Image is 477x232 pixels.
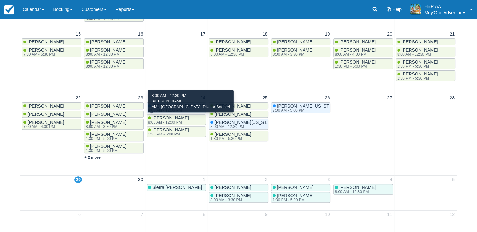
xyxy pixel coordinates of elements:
a: [PERSON_NAME]8:00 AM - 12:30 PM [333,184,393,195]
span: [PERSON_NAME] [28,39,64,44]
a: 6 [77,211,82,218]
span: Help [392,7,402,12]
a: 7 [139,211,144,218]
span: [PERSON_NAME] [339,59,376,64]
span: [PERSON_NAME] [90,112,127,117]
span: [PERSON_NAME] [90,144,127,149]
div: 8:00 AM - 3:30 PM [86,125,125,129]
a: 8 [201,211,207,218]
a: [PERSON_NAME]1:30 PM - 5:30 PM [396,58,455,69]
a: 3 [326,176,331,183]
a: [PERSON_NAME] [22,111,81,118]
span: [PERSON_NAME] [401,47,438,52]
span: [PERSON_NAME] [277,193,313,198]
span: [PERSON_NAME] [28,120,64,125]
a: [PERSON_NAME]1:30 PM - 5:30 PM [396,70,455,81]
a: 4 [388,176,393,183]
div: 1:30 PM - 5:00 PM [86,149,125,152]
span: [PERSON_NAME] [339,185,376,190]
a: [PERSON_NAME]7:00 AM - 4:00 PM [22,119,81,130]
p: Muy'Ono Adventures [424,9,466,16]
div: 1:30 PM - 5:00 PM [273,198,312,202]
a: [PERSON_NAME]8:00 AM - 3:30 PM [271,47,331,57]
div: 8:00 AM - 4:00 PM [335,52,375,56]
a: [PERSON_NAME] [209,38,268,45]
a: 2 [264,176,269,183]
a: [PERSON_NAME] [22,38,81,45]
div: 1:30 PM - 5:30 PM [397,64,437,68]
a: [PERSON_NAME]8:00 AM - 12:30 PM [209,47,268,57]
span: [PERSON_NAME] [90,39,127,44]
a: 30 [137,176,144,183]
a: 1 [201,176,207,183]
span: Sierra [PERSON_NAME] [152,185,202,190]
a: [PERSON_NAME]8:00 AM - 12:30 PM [84,47,144,57]
span: [PERSON_NAME] [215,132,251,137]
a: 18 [261,31,269,38]
a: 20 [386,31,393,38]
a: [PERSON_NAME] [84,111,144,118]
div: 8:00 AM - 12:30 PM [210,125,275,129]
div: 8:00 AM - 12:30 PM [86,64,125,68]
a: [PERSON_NAME] [209,111,268,118]
a: [PERSON_NAME]7:30 AM - 5:30 PM [22,47,81,57]
a: 22 [74,95,82,102]
a: [PERSON_NAME]1:30 PM - 5:00 PM [147,126,206,137]
div: 8:00 AM - 12:30 PM [86,52,125,56]
a: 28 [448,95,456,102]
div: 1:30 PM - 5:30 PM [397,76,437,80]
span: [PERSON_NAME] [215,39,251,44]
span: [PERSON_NAME] [277,47,313,52]
div: 8:00 AM - 12:30 PM [397,52,437,56]
div: 8:00 AM - 12:30 PM [152,93,230,98]
div: 1:30 PM - 5:00 PM [148,132,188,136]
div: 1:30 PM - 5:30 PM [210,137,250,141]
a: [PERSON_NAME]8:00 AM - 12:30 PM [396,47,455,57]
a: [PERSON_NAME] [396,38,455,45]
span: [PERSON_NAME] [215,112,251,117]
span: [PERSON_NAME] [401,59,438,64]
a: [PERSON_NAME]1:30 PM - 5:00 PM [84,143,144,153]
div: AM - [GEOGRAPHIC_DATA] Dive or Snorkel [152,104,230,110]
span: [PERSON_NAME] [90,59,127,64]
img: checkfront-main-nav-mini-logo.png [4,5,14,14]
a: 9 [264,211,269,218]
a: 17 [199,31,207,38]
a: 11 [386,211,393,218]
p: HBR AA [424,3,466,9]
a: [PERSON_NAME]1:30 PM - 5:00 PM [333,58,393,69]
a: 5 [451,176,456,183]
a: 29 [74,176,82,183]
span: [PERSON_NAME] [90,120,127,125]
a: [PERSON_NAME] [271,38,331,45]
a: [PERSON_NAME] [209,184,268,191]
a: 19 [323,31,331,38]
a: [PERSON_NAME]1:30 PM - 5:00 PM [271,192,331,203]
span: [PERSON_NAME] [339,39,376,44]
span: [PERSON_NAME] [28,103,64,108]
a: 12 [448,211,456,218]
a: [PERSON_NAME] [22,102,81,109]
span: [PERSON_NAME] [90,132,127,137]
span: [PERSON_NAME] [90,47,127,52]
a: [PERSON_NAME]8:00 AM - 4:00 PM [333,47,393,57]
div: 8:00 AM - 12:30 PM [335,190,375,194]
a: [PERSON_NAME]8:00 AM - 3:30 PM [84,119,144,130]
a: [PERSON_NAME]1:30 PM - 5:00 PM [84,131,144,141]
a: 16 [137,31,144,38]
div: 7:00 AM - 5:00 PM [273,108,337,112]
a: [PERSON_NAME] [84,38,144,45]
span: [PERSON_NAME] [28,112,64,117]
div: [PERSON_NAME] [152,98,230,104]
span: [PERSON_NAME] [152,115,189,120]
span: [PERSON_NAME] [277,185,313,190]
a: Sierra [PERSON_NAME] [147,184,206,191]
span: [PERSON_NAME] [215,185,251,190]
a: 27 [386,95,393,102]
span: [PERSON_NAME] [401,71,438,76]
span: [PERSON_NAME] [401,39,438,44]
a: [PERSON_NAME][US_STATE]8:00 AM - 12:30 PM [147,102,206,113]
a: [PERSON_NAME]1:30 PM - 5:30 PM [209,131,268,141]
div: 7:00 AM - 4:00 PM [23,125,63,129]
a: [PERSON_NAME] [333,38,393,45]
